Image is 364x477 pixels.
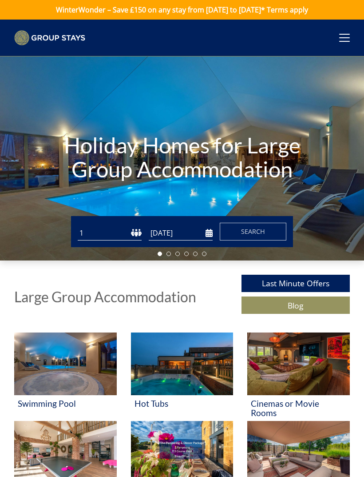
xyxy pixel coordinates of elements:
[14,289,196,305] h1: Large Group Accommodation
[247,333,350,421] a: 'Cinemas or Movie Rooms' - Large Group Accommodation Holiday Ideas Cinemas or Movie Rooms
[220,223,286,241] button: Search
[247,333,350,395] img: 'Cinemas or Movie Rooms' - Large Group Accommodation Holiday Ideas
[14,30,85,45] img: Group Stays
[131,333,233,395] img: 'Hot Tubs' - Large Group Accommodation Holiday Ideas
[241,297,350,314] a: Blog
[241,227,265,236] span: Search
[149,226,213,241] input: Arrival Date
[55,115,309,199] h1: Holiday Homes for Large Group Accommodation
[131,333,233,421] a: 'Hot Tubs' - Large Group Accommodation Holiday Ideas Hot Tubs
[14,333,117,395] img: 'Swimming Pool' - Large Group Accommodation Holiday Ideas
[18,399,113,408] h3: Swimming Pool
[14,333,117,421] a: 'Swimming Pool' - Large Group Accommodation Holiday Ideas Swimming Pool
[241,275,350,292] a: Last Minute Offers
[251,399,346,417] h3: Cinemas or Movie Rooms
[135,399,230,408] h3: Hot Tubs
